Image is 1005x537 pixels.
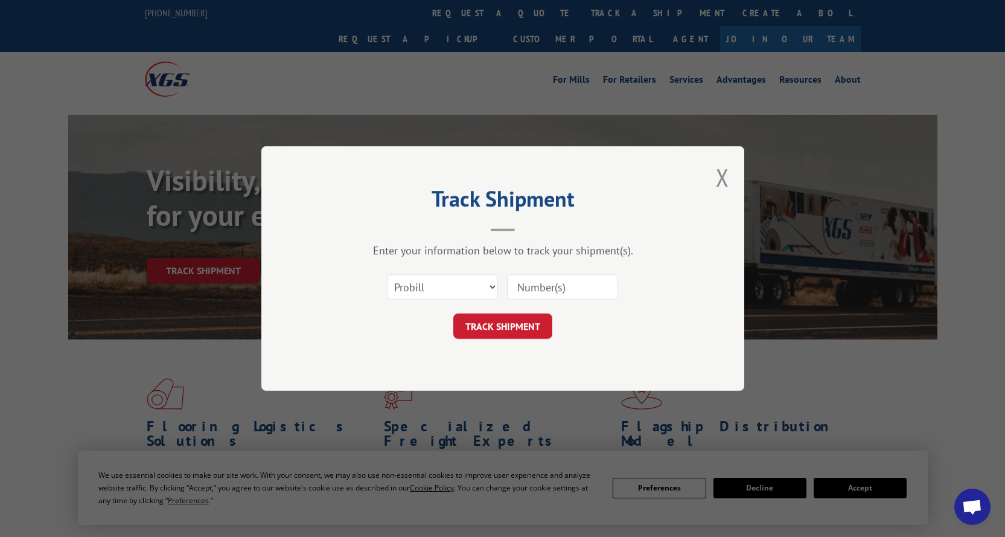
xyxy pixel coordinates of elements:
[322,243,684,257] div: Enter your information below to track your shipment(s).
[954,489,991,525] div: Open chat
[453,314,552,339] button: TRACK SHIPMENT
[716,161,729,193] button: Close modal
[322,190,684,213] h2: Track Shipment
[507,274,618,300] input: Number(s)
